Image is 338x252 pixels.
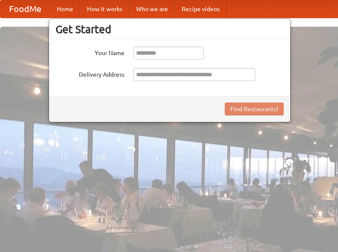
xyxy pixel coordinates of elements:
[56,47,124,57] label: Your Name
[50,0,80,18] a: Home
[0,0,50,18] a: FoodMe
[129,0,175,18] a: Who we are
[80,0,129,18] a: How it works
[56,68,124,79] label: Delivery Address
[56,23,284,36] h3: Get Started
[225,103,284,115] button: Find Restaurants!
[175,0,226,18] a: Recipe videos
